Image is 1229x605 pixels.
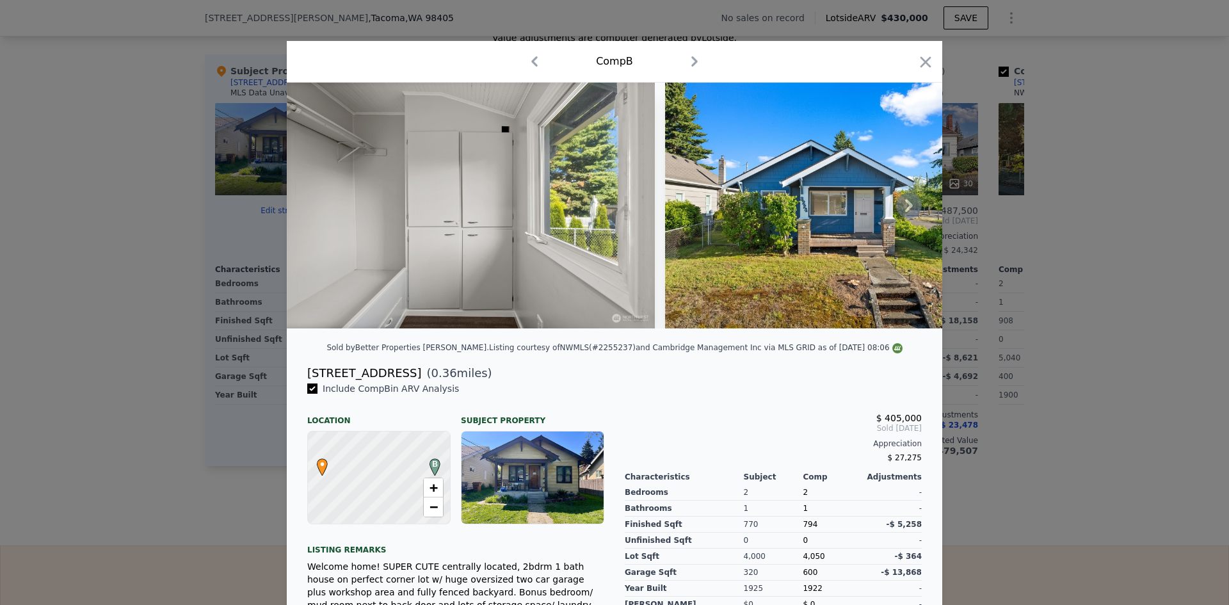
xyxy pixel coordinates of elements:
[876,413,922,423] span: $ 405,000
[888,453,922,462] span: $ 27,275
[307,535,604,555] div: Listing remarks
[625,423,922,433] span: Sold [DATE]
[426,458,444,470] span: B
[894,552,922,561] span: -$ 364
[287,83,655,328] img: Property Img
[489,343,903,352] div: Listing courtesy of NWMLS (#2255237) and Cambridge Management Inc via MLS GRID as of [DATE] 08:06
[430,480,438,496] span: +
[881,568,922,577] span: -$ 13,868
[862,581,922,597] div: -
[744,485,803,501] div: 2
[625,472,744,482] div: Characteristics
[803,501,862,517] div: 1
[426,458,434,466] div: B
[892,343,903,353] img: NWMLS Logo
[665,83,993,328] img: Property Img
[424,478,443,497] a: Zoom in
[326,343,489,352] div: Sold by Better Properties [PERSON_NAME] .
[625,439,922,449] div: Appreciation
[314,458,321,466] div: •
[625,549,744,565] div: Lot Sqft
[803,472,862,482] div: Comp
[744,517,803,533] div: 770
[887,520,922,529] span: -$ 5,258
[803,488,808,497] span: 2
[625,517,744,533] div: Finished Sqft
[803,581,862,597] div: 1922
[461,405,604,426] div: Subject Property
[317,383,464,394] span: Include Comp B in ARV Analysis
[314,455,331,474] span: •
[744,549,803,565] div: 4,000
[803,536,808,545] span: 0
[424,497,443,517] a: Zoom out
[307,364,421,382] div: [STREET_ADDRESS]
[744,533,803,549] div: 0
[803,520,817,529] span: 794
[421,364,492,382] span: ( miles)
[625,533,744,549] div: Unfinished Sqft
[744,581,803,597] div: 1925
[862,485,922,501] div: -
[744,501,803,517] div: 1
[431,366,457,380] span: 0.36
[803,552,824,561] span: 4,050
[862,501,922,517] div: -
[862,533,922,549] div: -
[862,472,922,482] div: Adjustments
[625,501,744,517] div: Bathrooms
[307,405,451,426] div: Location
[625,485,744,501] div: Bedrooms
[625,565,744,581] div: Garage Sqft
[744,472,803,482] div: Subject
[430,499,438,515] span: −
[803,568,817,577] span: 600
[625,581,744,597] div: Year Built
[596,54,633,69] div: Comp B
[744,565,803,581] div: 320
